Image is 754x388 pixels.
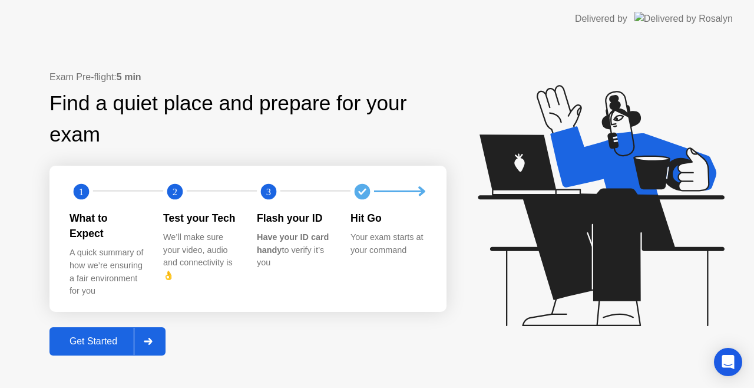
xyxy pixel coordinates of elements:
div: to verify it’s you [257,231,332,269]
text: 2 [173,186,177,197]
div: Find a quiet place and prepare for your exam [49,88,447,150]
div: Your exam starts at your command [350,231,425,257]
img: Delivered by Rosalyn [634,12,733,25]
text: 1 [79,186,84,197]
button: Get Started [49,327,166,356]
div: Exam Pre-flight: [49,70,447,84]
b: Have your ID card handy [257,232,329,255]
div: Test your Tech [163,211,238,226]
div: What to Expect [70,211,144,242]
div: Flash your ID [257,211,332,226]
div: A quick summary of how we’re ensuring a fair environment for you [70,246,144,297]
div: Hit Go [350,211,425,226]
div: Open Intercom Messenger [714,348,742,376]
div: We’ll make sure your video, audio and connectivity is 👌 [163,231,238,282]
text: 3 [266,186,271,197]
b: 5 min [117,72,141,82]
div: Get Started [53,336,134,347]
div: Delivered by [575,12,627,26]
